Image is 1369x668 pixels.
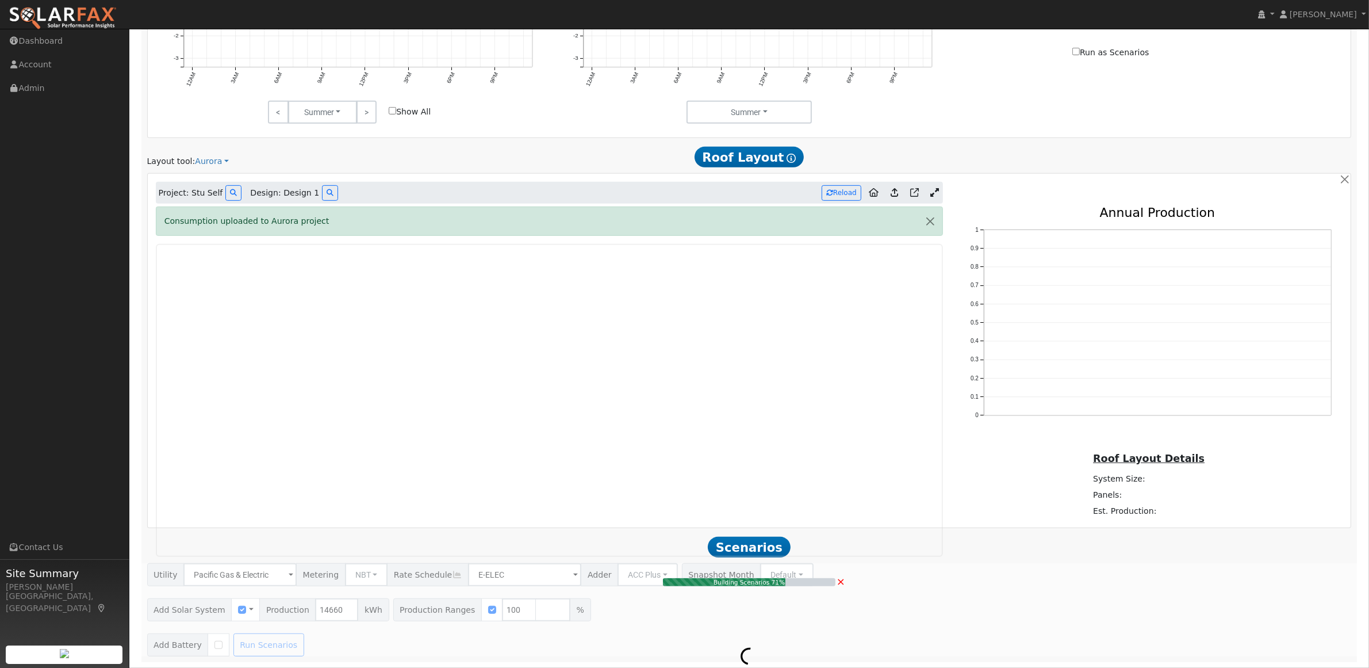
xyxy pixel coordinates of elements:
i: Show Help [787,154,796,163]
text: 0.6 [971,301,979,307]
img: retrieve [60,649,69,658]
img: SolarFax [9,6,117,30]
a: > [356,101,377,124]
text: 0.3 [971,357,979,363]
text: 12PM [757,71,769,87]
text: 6AM [273,71,283,85]
text: -2 [573,32,578,39]
button: Reload [822,185,861,201]
text: 0.7 [971,282,979,288]
input: Run as Scenarios [1072,48,1080,55]
button: Summer [687,101,812,124]
a: Upload consumption to Aurora project [886,184,903,202]
a: Open in Aurora [906,184,923,202]
a: Cancel [837,574,845,589]
text: 0.1 [971,394,979,400]
a: Map [97,604,107,613]
span: × [837,575,845,587]
input: Show All [389,107,396,114]
div: Building Scenarios 71% [663,578,835,587]
button: Summer [288,101,357,124]
text: 0 [976,412,979,418]
text: 12AM [585,71,597,87]
td: Est. Production: [1091,503,1201,519]
a: < [268,101,288,124]
span: Design: Design 1 [250,187,319,199]
span: Site Summary [6,566,123,581]
td: System Size: [1091,471,1201,487]
a: Expand Aurora window [926,184,943,201]
label: Run as Scenarios [1072,47,1149,59]
text: 1 [976,227,979,233]
span: Layout tool: [147,156,195,166]
span: Roof Layout [695,147,804,167]
text: 0.4 [971,338,979,344]
text: 6PM [845,71,856,85]
text: 3PM [402,71,412,85]
text: 12PM [358,71,370,87]
text: 3PM [802,71,812,85]
div: [PERSON_NAME] [6,581,123,593]
text: 9PM [888,71,899,85]
text: 0.9 [971,245,979,251]
div: [GEOGRAPHIC_DATA], [GEOGRAPHIC_DATA] [6,590,123,614]
text: -3 [573,55,578,61]
label: Show All [389,106,431,118]
text: 9PM [489,71,499,85]
span: [PERSON_NAME] [1290,10,1357,19]
td: Panels: [1091,487,1201,503]
text: 0.2 [971,375,979,381]
text: 12AM [185,71,197,87]
text: 9AM [715,71,726,85]
text: -2 [174,32,179,39]
text: 3AM [229,71,240,85]
a: Aurora [195,155,229,167]
div: Consumption uploaded to Aurora project [156,207,943,236]
text: 6PM [445,71,455,85]
text: 3AM [629,71,639,85]
u: Roof Layout Details [1093,453,1205,464]
text: 9AM [316,71,326,85]
a: Aurora to Home [864,184,883,202]
text: Annual Production [1100,205,1215,220]
text: 6AM [672,71,682,85]
text: 0.8 [971,264,979,270]
text: -3 [174,55,179,61]
span: Project: Stu Self [159,187,223,199]
text: 0.5 [971,319,979,326]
